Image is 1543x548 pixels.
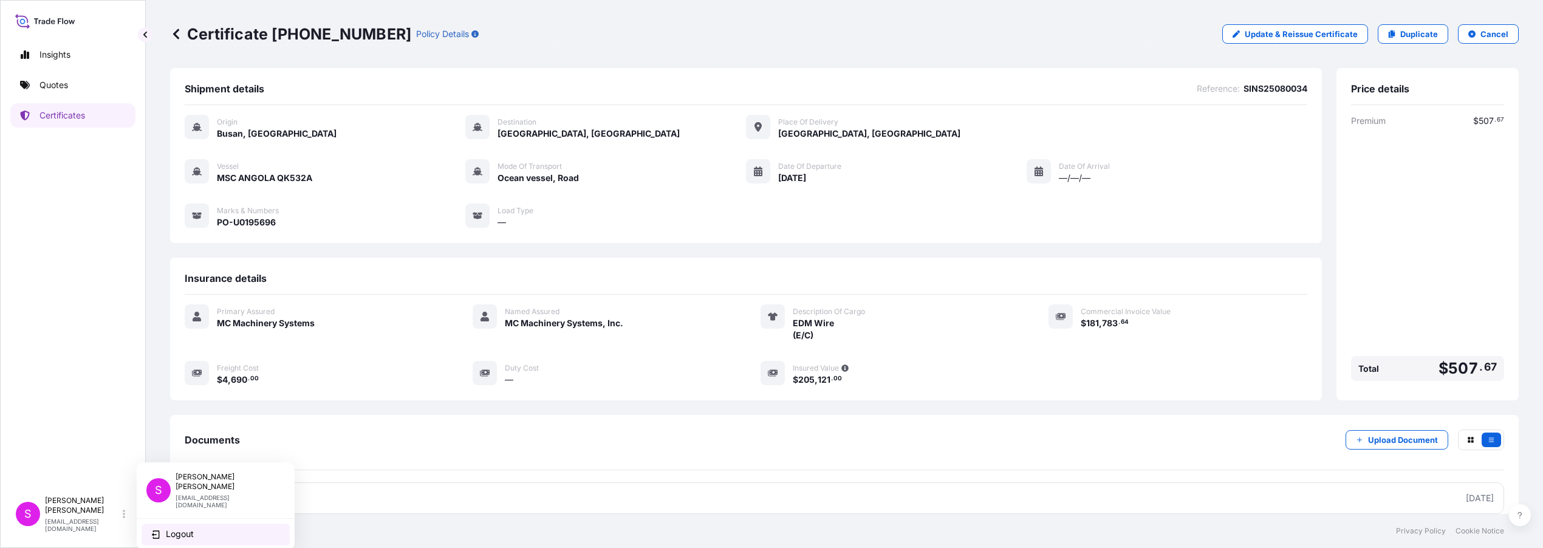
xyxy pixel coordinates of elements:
span: PO-U0195696 [217,216,276,228]
span: Place of Delivery [778,117,838,127]
span: 783 [1102,319,1118,327]
a: Quotes [10,73,135,97]
span: $ [217,375,222,384]
span: Price details [1351,83,1409,95]
span: EDM Wire (E/C) [793,317,836,341]
span: Mode of Transport [498,162,562,171]
span: $ [793,375,798,384]
span: Insured Value [793,363,839,373]
span: Ocean vessel, Road [498,172,579,184]
a: Insights [10,43,135,67]
span: Load Type [498,206,533,216]
span: , [815,375,818,384]
span: . [831,377,833,381]
a: Update & Reissue Certificate [1222,24,1368,44]
span: MC Machinery Systems, Inc. [505,317,623,329]
a: Privacy Policy [1396,526,1446,536]
span: . [1479,363,1483,371]
span: $ [1081,319,1086,327]
span: 64 [1121,320,1129,324]
p: [PERSON_NAME] [PERSON_NAME] [45,496,120,515]
p: Policy Details [416,28,469,40]
span: MC Machinery Systems [217,317,315,329]
div: [DATE] [1466,492,1494,504]
p: Duplicate [1400,28,1438,40]
span: Origin [217,117,238,127]
p: Cancel [1480,28,1508,40]
span: 67 [1484,363,1497,371]
p: Insights [39,49,70,61]
span: $ [1439,361,1448,376]
p: Certificates [39,109,85,122]
span: . [1118,320,1120,324]
span: Named Assured [505,307,559,317]
a: Certificates [10,103,135,128]
span: SINS25080034 [1244,83,1307,95]
span: Total [1358,363,1379,375]
span: Destination [498,117,536,127]
span: [DATE] [778,172,806,184]
span: 507 [1479,117,1494,125]
span: , [1099,319,1102,327]
span: Logout [166,528,194,540]
span: 690 [231,375,247,384]
span: Description Of Cargo [793,307,865,317]
p: Certificate [PHONE_NUMBER] [170,24,411,44]
span: [GEOGRAPHIC_DATA], [GEOGRAPHIC_DATA] [498,128,680,140]
button: Upload Document [1346,430,1448,450]
span: Premium [1351,115,1386,127]
p: [PERSON_NAME] [PERSON_NAME] [176,472,275,491]
span: Shipment details [185,83,264,95]
span: Date of Arrival [1059,162,1110,171]
span: Vessel [217,162,239,171]
span: 00 [833,377,842,381]
span: 181 [1086,319,1099,327]
span: 67 [1497,118,1504,122]
span: 4 [222,375,228,384]
p: [EMAIL_ADDRESS][DOMAIN_NAME] [176,494,275,509]
p: Quotes [39,79,68,91]
span: S [155,484,162,496]
p: Upload Document [1368,434,1438,446]
span: MSC ANGOLA QK532A [217,172,312,184]
span: . [248,377,250,381]
span: Busan, [GEOGRAPHIC_DATA] [217,128,337,140]
span: 507 [1448,361,1478,376]
a: PDFCertificate[DATE] [185,482,1504,514]
span: Commercial Invoice Value [1081,307,1171,317]
button: Cancel [1458,24,1519,44]
span: Duty Cost [505,363,539,373]
span: 205 [798,375,815,384]
span: Reference : [1197,83,1240,95]
span: — [505,374,513,386]
span: [GEOGRAPHIC_DATA], [GEOGRAPHIC_DATA] [778,128,960,140]
span: Primary Assured [217,307,275,317]
span: S [24,508,32,520]
p: Update & Reissue Certificate [1245,28,1358,40]
span: Date of Departure [778,162,841,171]
span: Insurance details [185,272,267,284]
span: 121 [818,375,830,384]
button: Logout [142,524,290,546]
span: , [228,375,231,384]
span: Documents [185,434,240,446]
span: . [1494,118,1496,122]
span: $ [1473,117,1479,125]
p: [EMAIL_ADDRESS][DOMAIN_NAME] [45,518,120,532]
span: Freight Cost [217,363,259,373]
a: Cookie Notice [1456,526,1504,536]
span: Marks & Numbers [217,206,279,216]
span: 00 [250,377,259,381]
span: — [498,216,506,228]
a: Duplicate [1378,24,1448,44]
span: —/—/— [1059,172,1090,184]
